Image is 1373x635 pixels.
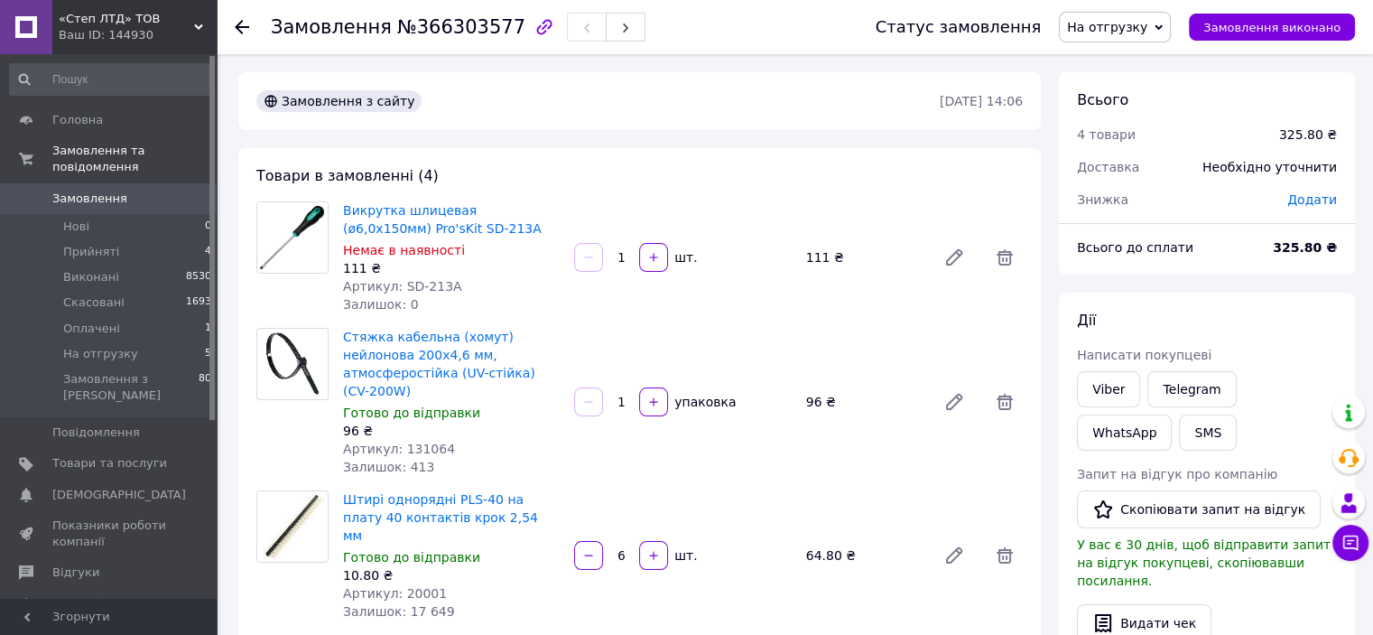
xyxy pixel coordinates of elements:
span: Замовлення [52,191,127,207]
span: Залишок: 0 [343,297,419,312]
span: Немає в наявності [343,243,465,257]
button: Скопіювати запит на відгук [1077,490,1321,528]
span: Всього до сплати [1077,240,1193,255]
span: Покупці [52,595,101,612]
span: У вас є 30 днів, щоб відправити запит на відгук покупцеві, скопіювавши посилання. [1077,537,1331,588]
div: Замовлення з сайту [256,90,422,112]
a: Редагувати [936,384,972,420]
b: 325.80 ₴ [1273,240,1337,255]
a: Telegram [1147,371,1236,407]
span: Готово до відправки [343,550,480,565]
span: Готово до відправки [343,406,480,420]
span: Відгуки [52,565,99,581]
span: Запит на відгук про компанію [1077,467,1277,481]
span: «Степ ЛТД» ТОВ [59,11,194,27]
span: Залишок: 413 [343,460,434,474]
img: Викрутка шлицевая (ø6,0х150мм) Pro'sKit SD-213A [257,202,328,273]
div: Повернутися назад [235,18,249,36]
span: Замовлення виконано [1203,21,1341,34]
div: Ваш ID: 144930 [59,27,217,43]
span: Видалити [987,239,1023,275]
div: Статус замовлення [876,18,1042,36]
time: [DATE] 14:06 [940,94,1023,108]
a: Редагувати [936,239,972,275]
img: Стяжка кабельна (хомут) нейлонова 200х4,6 мм, атмосферостійка (UV-стійка) (CV-200W) [257,329,328,399]
span: Скасовані [63,294,125,311]
a: Редагувати [936,537,972,574]
a: Viber [1077,371,1140,407]
span: На отгрузку [1067,20,1147,34]
span: Оплачені [63,321,120,337]
span: Повідомлення [52,425,140,441]
div: 96 ₴ [799,389,929,415]
input: Пошук [9,63,213,96]
span: 5 [205,346,211,362]
span: Артикул: 20001 [343,586,447,601]
span: 80 [199,371,211,404]
span: Замовлення та повідомлення [52,143,217,175]
div: 64.80 ₴ [799,543,929,568]
a: WhatsApp [1077,415,1172,451]
div: 96 ₴ [343,422,560,440]
span: Артикул: 131064 [343,442,455,456]
button: Замовлення виконано [1189,14,1355,41]
div: Необхідно уточнити [1192,147,1348,187]
div: 111 ₴ [799,245,929,270]
span: Доставка [1077,160,1139,174]
div: шт. [670,546,699,565]
span: 1693 [186,294,211,311]
span: Нові [63,219,89,235]
button: Чат з покупцем [1332,525,1368,561]
a: Штирі однорядні PLS-40 на плату 40 контактів крок 2,54 мм [343,492,538,543]
span: Показники роботи компанії [52,518,167,550]
span: Додати [1287,192,1337,207]
span: №366303577 [397,16,525,38]
a: Стяжка кабельна (хомут) нейлонова 200х4,6 мм, атмосферостійка (UV-стійка) (CV-200W) [343,330,535,398]
span: Прийняті [63,244,119,260]
span: Товари в замовленні (4) [256,167,439,184]
span: Замовлення з [PERSON_NAME] [63,371,199,404]
button: SMS [1179,415,1237,451]
span: Видалити [987,537,1023,574]
div: 111 ₴ [343,259,560,277]
span: 4 [205,244,211,260]
div: упаковка [670,393,738,411]
span: 8530 [186,269,211,285]
span: Дії [1077,312,1096,329]
span: Всього [1077,91,1128,108]
a: Викрутка шлицевая (ø6,0х150мм) Pro'sKit SD-213A [343,203,542,236]
span: Залишок: 17 649 [343,604,455,619]
img: Штирі однорядні PLS-40 на плату 40 контактів крок 2,54 мм [257,491,328,562]
span: Головна [52,112,103,128]
span: Написати покупцеві [1077,348,1211,362]
div: шт. [670,248,699,266]
div: 325.80 ₴ [1279,126,1337,144]
span: Артикул: SD-213A [343,279,462,294]
span: Замовлення [271,16,392,38]
span: На отгрузку [63,346,138,362]
span: 4 товари [1077,127,1136,142]
span: Виконані [63,269,119,285]
span: 1 [205,321,211,337]
span: Товари та послуги [52,455,167,472]
div: 10.80 ₴ [343,566,560,584]
span: [DEMOGRAPHIC_DATA] [52,487,186,503]
span: Знижка [1077,192,1128,207]
span: Видалити [987,384,1023,420]
span: 0 [205,219,211,235]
